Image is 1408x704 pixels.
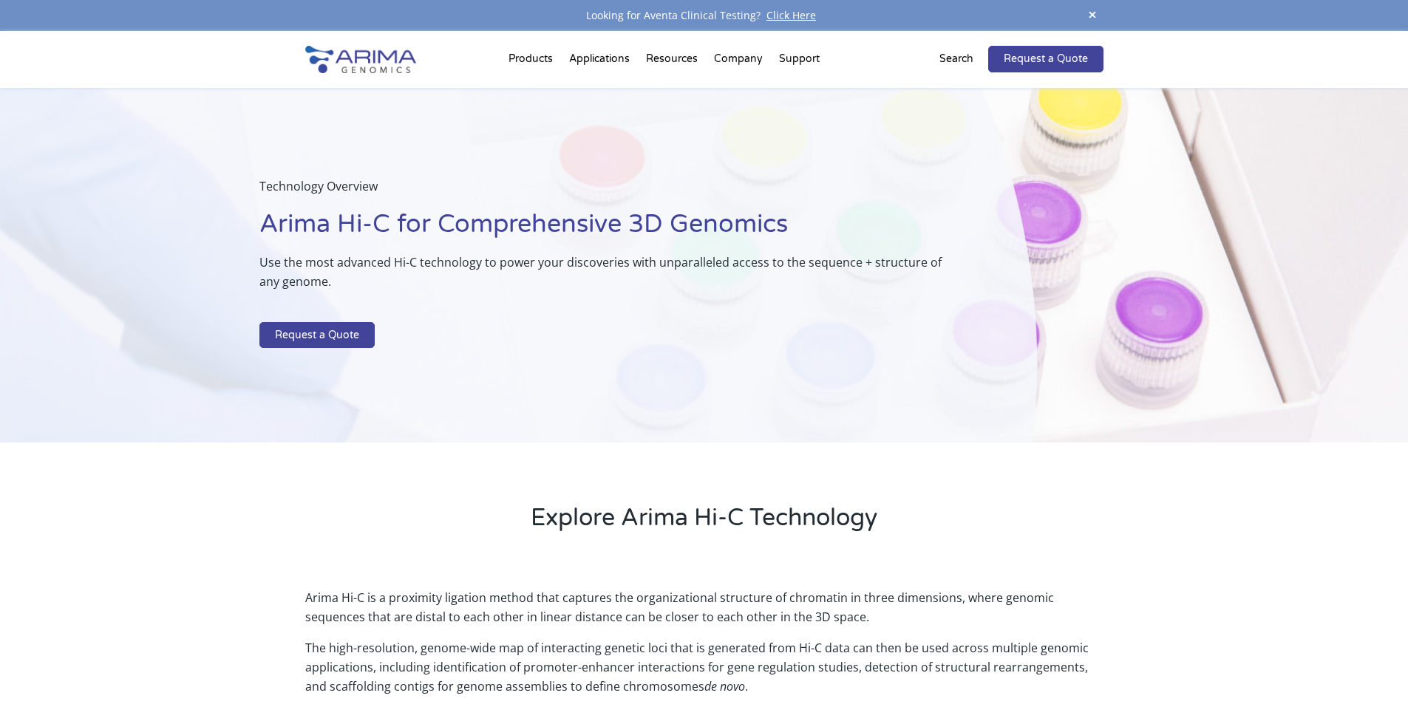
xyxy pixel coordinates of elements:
[704,678,745,694] i: de novo
[939,49,973,69] p: Search
[259,253,963,303] p: Use the most advanced Hi-C technology to power your discoveries with unparalleled access to the s...
[305,502,1103,546] h2: Explore Arima Hi-C Technology
[305,588,1103,638] p: Arima Hi-C is a proximity ligation method that captures the organizational structure of chromatin...
[259,208,963,253] h1: Arima Hi-C for Comprehensive 3D Genomics
[761,8,822,22] a: Click Here
[305,46,416,73] img: Arima-Genomics-logo
[988,46,1103,72] a: Request a Quote
[259,177,963,208] p: Technology Overview
[259,322,375,349] a: Request a Quote
[305,6,1103,25] div: Looking for Aventa Clinical Testing?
